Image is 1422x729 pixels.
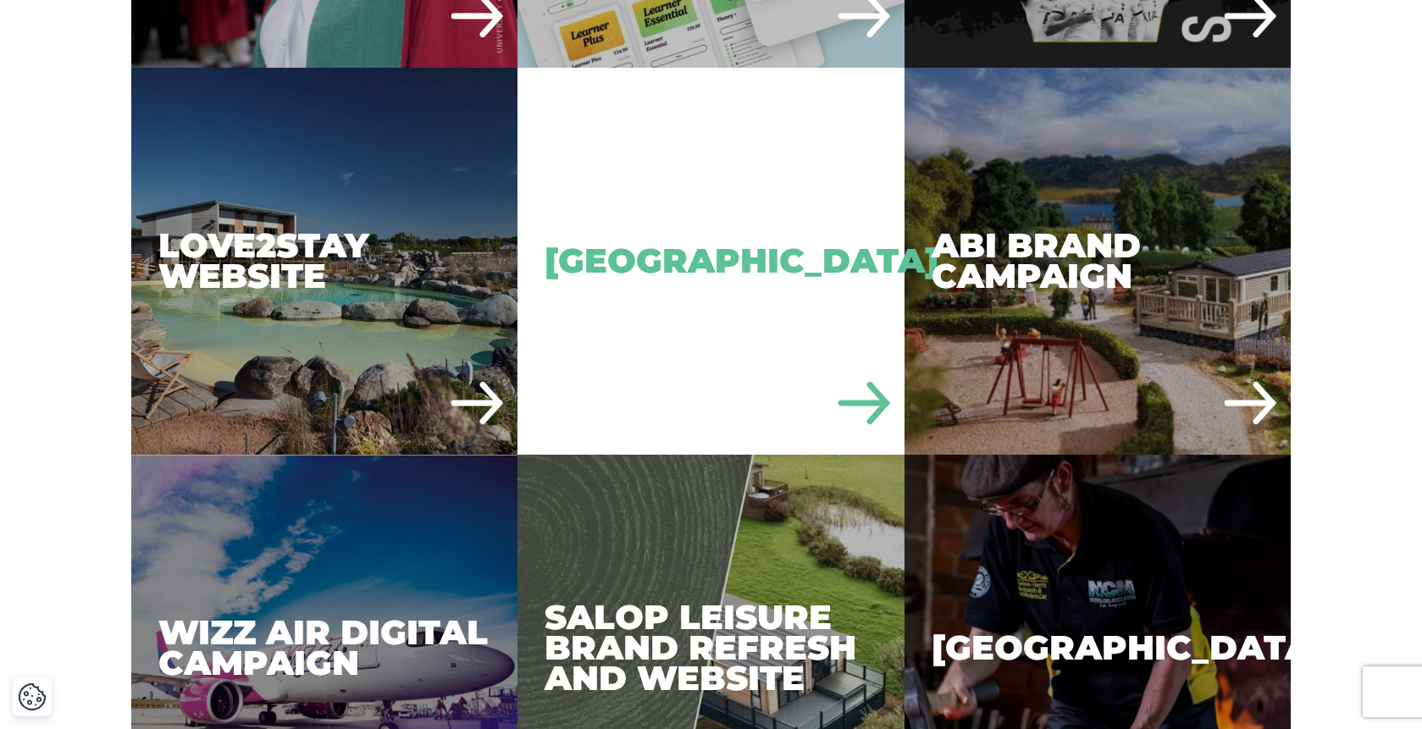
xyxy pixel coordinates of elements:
[18,682,47,711] img: Revisit consent button
[131,68,518,455] div: Love2Stay Website
[517,68,905,455] div: [GEOGRAPHIC_DATA]
[18,682,47,711] button: Cookie Settings
[517,68,905,455] a: Leeds Bradford Airport [GEOGRAPHIC_DATA]
[905,68,1292,455] div: ABI Brand Campaign
[905,68,1292,455] a: ABI Brand Campaign ABI Brand Campaign
[131,68,518,455] a: Love2Stay Website Love2Stay Website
